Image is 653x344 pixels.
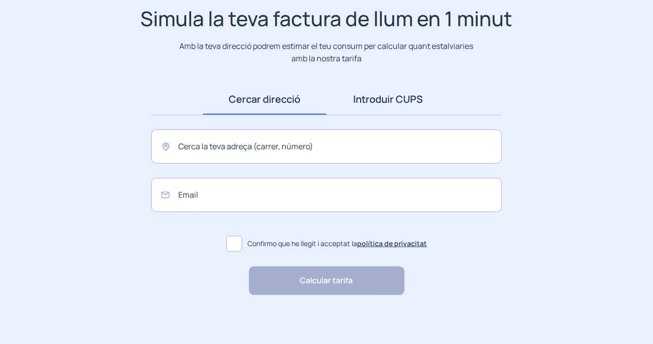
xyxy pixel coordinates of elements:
[248,238,427,249] span: Confirmo que he llegit i acceptat la
[358,239,427,248] a: política de privacitat
[326,84,450,115] a: Introduir CUPS
[203,84,326,115] a: Cercar direcció
[178,40,476,64] p: Amb la teva direcció podrem estimar el teu consum per calcular quant estalviaries amb la nostra t...
[141,6,513,31] h1: Simula la teva factura de llum en 1 minut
